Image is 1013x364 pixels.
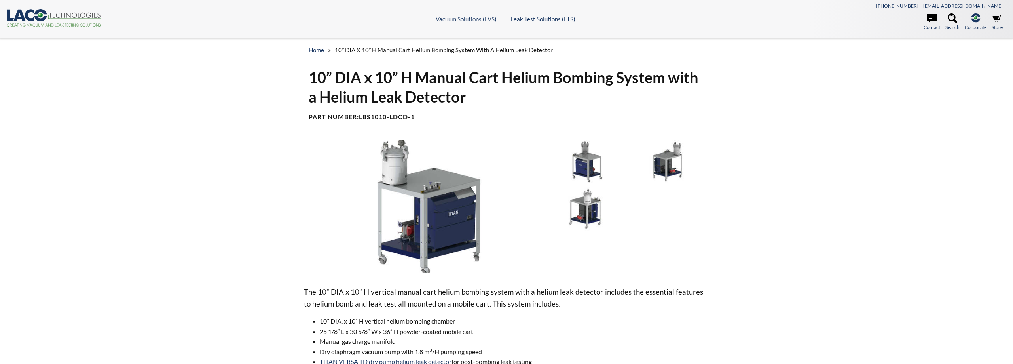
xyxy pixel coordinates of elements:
h1: 10” DIA x 10” H Manual Cart Helium Bombing System with a Helium Leak Detector [309,68,704,107]
a: Vacuum Solutions (LVS) [436,15,497,23]
span: Corporate [965,23,986,31]
img: 10" x 10" Manual Cart Helium Bombing System with a Helium Leak Detector 3/4 View [547,140,624,183]
li: Dry diaphragm vacuum pump with 1.8 m /H pumping speed [320,347,709,357]
a: Contact [924,13,940,31]
p: The 10” DIA x 10” H vertical manual cart helium bombing system with a helium leak detector includ... [304,286,709,310]
img: 10" x 10" Manual Cart Helium Bombing System with a Helium Leak Detector 3/4 Rear View [547,187,624,231]
a: [PHONE_NUMBER] [876,3,918,9]
li: Manual gas charge manifold [320,336,709,347]
img: 10" x 10" Manual Cart Helium Bombing System with a Helium Leak Detector Rear View [628,140,705,183]
sup: 3 [429,347,432,353]
div: » [309,39,704,61]
a: Leak Test Solutions (LTS) [510,15,575,23]
a: Search [945,13,960,31]
span: 10” DIA x 10” H Manual Cart Helium Bombing System with a Helium Leak Detector [335,46,553,53]
a: home [309,46,324,53]
a: [EMAIL_ADDRESS][DOMAIN_NAME] [923,3,1003,9]
img: 10" x 10" Manual Cart Helium Bombing System with a Helium Leak Detector [304,140,541,273]
a: Store [992,13,1003,31]
b: LBS1010-LDCD-1 [359,113,415,120]
li: 25 1/8” L x 30 5/8” W x 36” H powder-coated mobile cart [320,326,709,337]
li: 10” DIA. x 10” H vertical helium bombing chamber [320,316,709,326]
h4: Part Number: [309,113,704,121]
